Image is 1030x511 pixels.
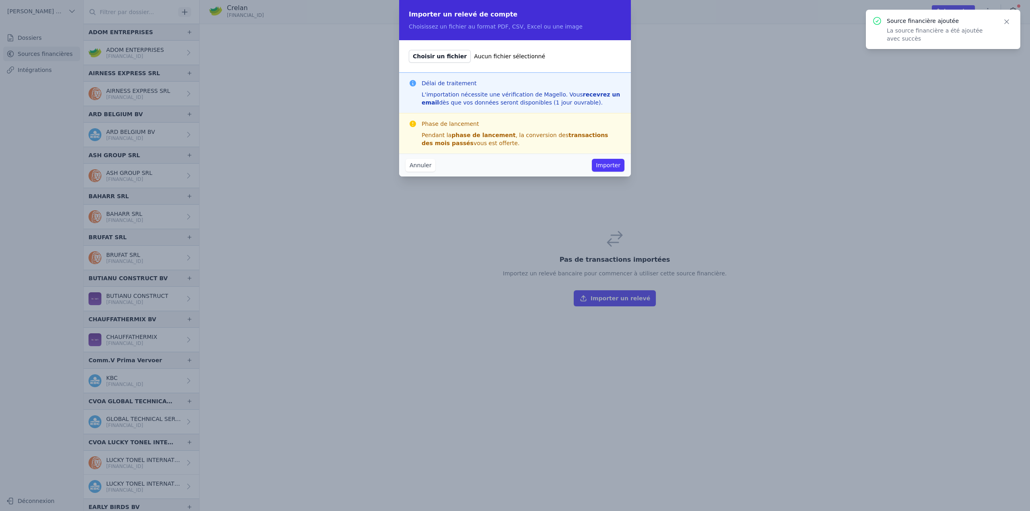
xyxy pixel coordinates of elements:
h3: Phase de lancement [422,120,621,128]
span: Choisir un fichier [409,50,471,63]
div: L'importation nécessite une vérification de Magello. Vous dès que vos données seront disponibles ... [422,90,621,107]
p: La source financière a été ajoutée avec succès [887,27,993,43]
span: Aucun fichier sélectionné [474,52,545,60]
h2: Importer un relevé de compte [409,10,621,19]
p: Source financière ajoutée [887,17,993,25]
button: Annuler [406,159,435,172]
strong: phase de lancement [451,132,515,138]
div: Pendant la , la conversion des vous est offerte. [422,131,621,147]
button: Importer [592,159,624,172]
h3: Délai de traitement [422,79,621,87]
p: Choisissez un fichier au format PDF, CSV, Excel ou une image [409,23,621,31]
